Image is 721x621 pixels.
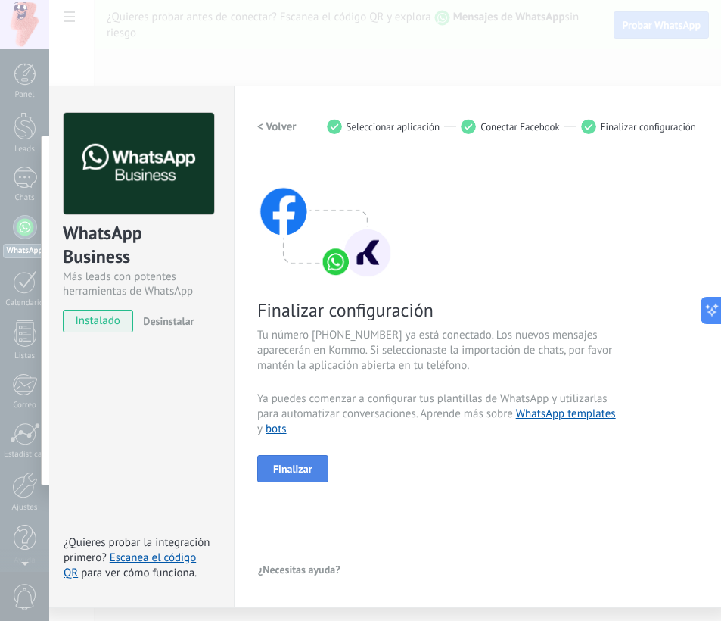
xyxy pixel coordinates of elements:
span: Desinstalar [143,314,194,328]
img: logo_main.png [64,113,214,215]
div: Más leads con potentes herramientas de WhatsApp [63,270,212,298]
button: Desinstalar [137,310,194,332]
span: para ver cómo funciona. [81,566,197,580]
a: bots [266,422,287,436]
span: ¿Necesitas ayuda? [258,564,340,575]
button: Finalizar [257,455,328,482]
span: Finalizar [273,463,312,474]
span: Seleccionar aplicación [347,121,440,133]
span: Finalizar configuración [257,298,617,322]
button: < Volver [257,113,297,140]
span: Ya puedes comenzar a configurar tus plantillas de WhatsApp y utilizarlas para automatizar convers... [257,392,617,437]
span: Finalizar configuración [601,121,696,133]
span: instalado [64,310,132,332]
h2: < Volver [257,120,297,134]
a: Escanea el código QR [64,551,196,580]
img: connect with facebook [257,158,393,279]
span: ¿Quieres probar la integración primero? [64,535,210,565]
a: WhatsApp templates [516,407,616,421]
button: ¿Necesitas ayuda? [257,558,341,581]
span: Tu número [PHONE_NUMBER] ya está conectado. Los nuevos mensajes aparecerán en Kommo. Si seleccion... [257,328,617,373]
div: WhatsApp Business [63,221,212,270]
span: Conectar Facebook [480,121,560,133]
